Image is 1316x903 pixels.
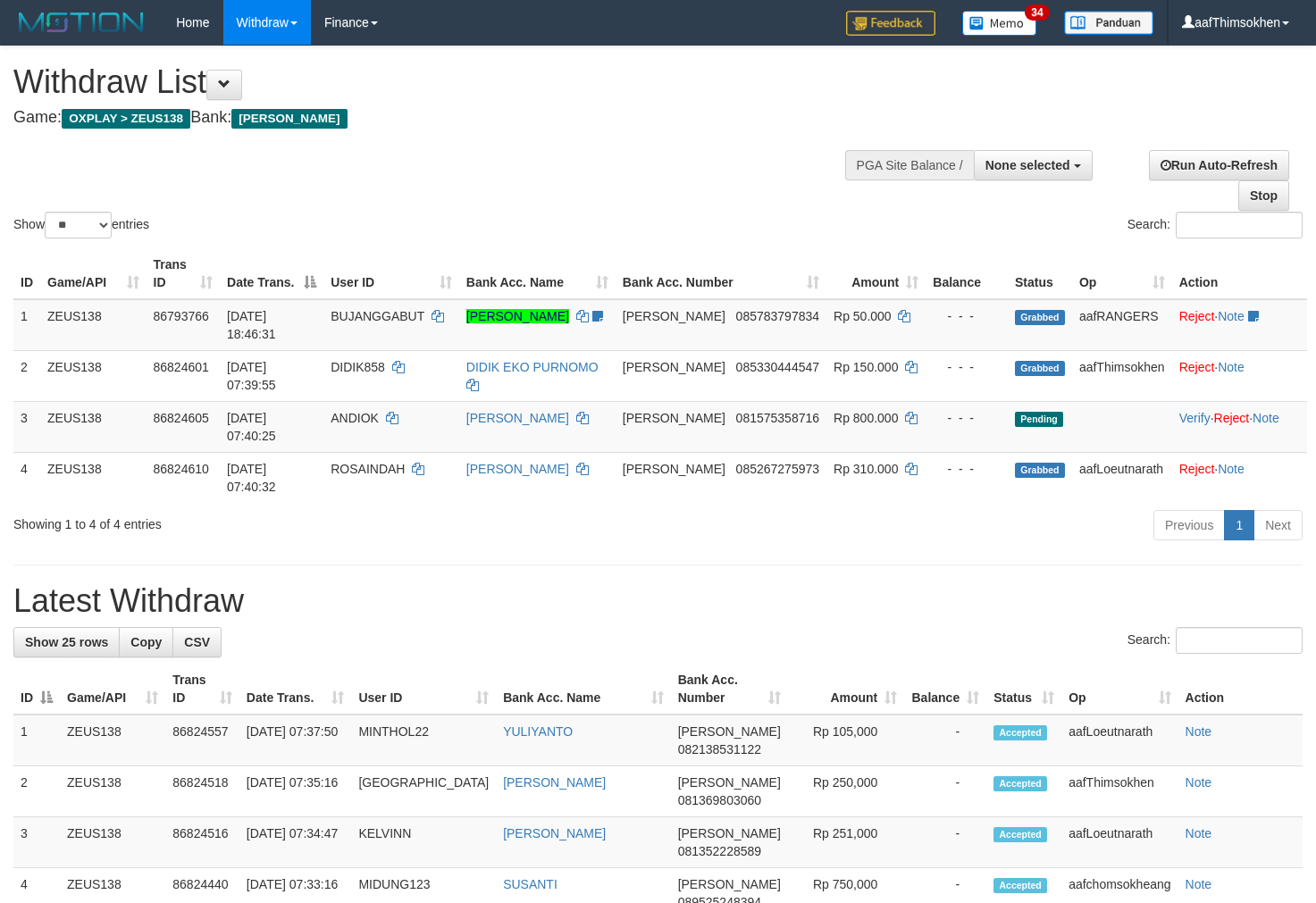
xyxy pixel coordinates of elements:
[993,725,1047,740] span: Accepted
[1172,248,1307,299] th: Action
[13,248,40,299] th: ID
[231,109,347,129] span: [PERSON_NAME]
[239,766,352,817] td: [DATE] 07:35:16
[846,11,935,36] img: Feedback.jpg
[671,664,788,715] th: Bank Acc. Number: activate to sort column ascending
[826,248,926,299] th: Amount: activate to sort column ascending
[845,150,974,180] div: PGA Site Balance /
[13,817,60,868] td: 3
[1061,817,1178,868] td: aafLoeutnarath
[165,715,239,766] td: 86824557
[13,212,149,238] label: Show entries
[239,664,352,715] th: Date Trans.: activate to sort column ascending
[788,664,905,715] th: Amount: activate to sort column ascending
[985,158,1070,172] span: None selected
[13,627,120,657] a: Show 25 rows
[993,878,1047,893] span: Accepted
[1186,826,1212,840] a: Note
[1218,309,1245,323] a: Note
[736,309,819,323] span: Copy 085783797834 to clipboard
[60,715,165,766] td: ZEUS138
[993,827,1047,842] span: Accepted
[165,664,239,715] th: Trans ID: activate to sort column ascending
[503,877,557,891] a: SUSANTI
[623,462,725,476] span: [PERSON_NAME]
[239,817,352,868] td: [DATE] 07:34:47
[1015,412,1063,427] span: Pending
[351,766,496,817] td: [GEOGRAPHIC_DATA]
[40,299,147,351] td: ZEUS138
[926,248,1008,299] th: Balance
[1238,180,1289,211] a: Stop
[933,460,1001,478] div: - - -
[1186,775,1212,790] a: Note
[13,583,1303,619] h1: Latest Withdraw
[1061,715,1178,766] td: aafLoeutnarath
[13,715,60,766] td: 1
[331,309,424,323] span: BUJANGGABUT
[678,775,781,790] span: [PERSON_NAME]
[788,766,905,817] td: Rp 250,000
[227,411,276,443] span: [DATE] 07:40:25
[1172,299,1307,351] td: ·
[1015,361,1065,376] span: Grabbed
[331,462,405,476] span: ROSAINDAH
[1127,627,1303,654] label: Search:
[40,350,147,401] td: ZEUS138
[736,360,819,374] span: Copy 085330444547 to clipboard
[986,664,1061,715] th: Status: activate to sort column ascending
[227,462,276,494] span: [DATE] 07:40:32
[834,360,898,374] span: Rp 150.000
[1214,411,1250,425] a: Reject
[1072,350,1172,401] td: aafThimsokhen
[227,309,276,341] span: [DATE] 18:46:31
[227,360,276,392] span: [DATE] 07:39:55
[1064,11,1153,35] img: panduan.png
[933,307,1001,325] div: - - -
[962,11,1037,36] img: Button%20Memo.svg
[60,766,165,817] td: ZEUS138
[1253,510,1303,540] a: Next
[1179,360,1215,374] a: Reject
[788,715,905,766] td: Rp 105,000
[736,411,819,425] span: Copy 081575358716 to clipboard
[834,309,892,323] span: Rp 50.000
[623,411,725,425] span: [PERSON_NAME]
[60,664,165,715] th: Game/API: activate to sort column ascending
[154,411,209,425] span: 86824605
[503,724,573,739] a: YULIYANTO
[904,817,986,868] td: -
[466,360,599,374] a: DIDIK EKO PURNOMO
[351,715,496,766] td: MINTHOL22
[13,452,40,503] td: 4
[1179,462,1215,476] a: Reject
[13,766,60,817] td: 2
[1149,150,1289,180] a: Run Auto-Refresh
[1172,452,1307,503] td: ·
[119,627,173,657] a: Copy
[331,411,379,425] span: ANDIOK
[147,248,221,299] th: Trans ID: activate to sort column ascending
[331,360,385,374] span: DIDIK858
[503,826,606,840] a: [PERSON_NAME]
[466,411,569,425] a: [PERSON_NAME]
[466,462,569,476] a: [PERSON_NAME]
[503,775,606,790] a: [PERSON_NAME]
[165,766,239,817] td: 86824518
[904,664,986,715] th: Balance: activate to sort column ascending
[40,401,147,452] td: ZEUS138
[1072,452,1172,503] td: aafLoeutnarath
[466,309,569,323] a: [PERSON_NAME]
[678,844,761,858] span: Copy 081352228589 to clipboard
[1253,411,1279,425] a: Note
[13,9,149,36] img: MOTION_logo.png
[678,724,781,739] span: [PERSON_NAME]
[1224,510,1254,540] a: 1
[239,715,352,766] td: [DATE] 07:37:50
[1186,724,1212,739] a: Note
[1025,4,1049,21] span: 34
[351,664,496,715] th: User ID: activate to sort column ascending
[678,877,781,891] span: [PERSON_NAME]
[1072,248,1172,299] th: Op: activate to sort column ascending
[154,360,209,374] span: 86824601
